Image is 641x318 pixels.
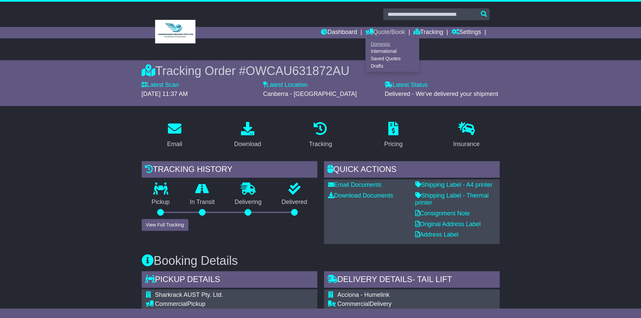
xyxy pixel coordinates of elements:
[449,119,484,151] a: Insurance
[155,301,285,308] div: Pickup
[337,301,496,308] div: Delivery
[234,140,261,149] div: Download
[321,27,357,38] a: Dashboard
[385,91,498,97] span: Delivered - We've delivered your shipment
[142,91,188,97] span: [DATE] 11:37 AM
[366,40,419,48] a: Domestic
[414,27,443,38] a: Tracking
[309,140,332,149] div: Tracking
[380,119,407,151] a: Pricing
[365,38,419,72] div: Quote/Book
[142,64,500,78] div: Tracking Order #
[328,181,382,188] a: Email Documents
[324,161,500,179] div: Quick Actions
[384,140,403,149] div: Pricing
[365,27,405,38] a: Quote/Book
[167,140,182,149] div: Email
[328,192,393,199] a: Download Documents
[142,254,500,268] h3: Booking Details
[246,64,349,78] span: OWCAU631872AU
[263,81,308,89] label: Latest Location
[415,181,493,188] a: Shipping Label - A4 printer
[163,119,186,151] a: Email
[225,199,272,206] p: Delivering
[155,291,223,298] span: Sharkrack AUST Pty. Ltd.
[412,275,452,284] span: - Tail Lift
[415,221,481,227] a: Original Address Label
[142,199,180,206] p: Pickup
[385,81,428,89] label: Latest Status
[263,91,357,97] span: Canberra - [GEOGRAPHIC_DATA]
[415,192,489,206] a: Shipping Label - Thermal printer
[305,119,336,151] a: Tracking
[415,210,470,217] a: Consignment Note
[452,27,481,38] a: Settings
[142,161,317,179] div: Tracking history
[180,199,225,206] p: In Transit
[230,119,265,151] a: Download
[366,62,419,70] a: Drafts
[324,271,500,289] div: Delivery Details
[453,140,480,149] div: Insurance
[337,301,370,307] span: Commercial
[142,271,317,289] div: Pickup Details
[366,48,419,55] a: International
[142,81,179,89] label: Latest Scan
[415,231,459,238] a: Address Label
[142,219,188,231] button: View Full Tracking
[337,291,390,298] span: Acciona - Humelink
[366,55,419,63] a: Saved Quotes
[155,301,187,307] span: Commercial
[272,199,317,206] p: Delivered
